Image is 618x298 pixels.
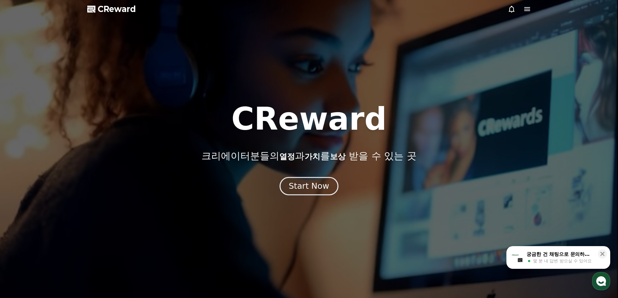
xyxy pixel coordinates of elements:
span: 설정 [100,215,108,221]
a: 홈 [2,206,43,222]
div: Start Now [289,181,329,192]
h1: CReward [231,103,387,135]
span: 대화 [59,216,67,221]
span: CReward [98,4,136,14]
span: 홈 [20,215,24,221]
a: 대화 [43,206,84,222]
p: 크리에이터분들의 과 를 받을 수 있는 곳 [201,150,416,162]
a: 설정 [84,206,125,222]
a: CReward [87,4,136,14]
button: Start Now [280,177,338,195]
a: Start Now [281,184,337,190]
span: 열정 [279,152,295,161]
span: 가치 [305,152,320,161]
span: 보상 [330,152,345,161]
